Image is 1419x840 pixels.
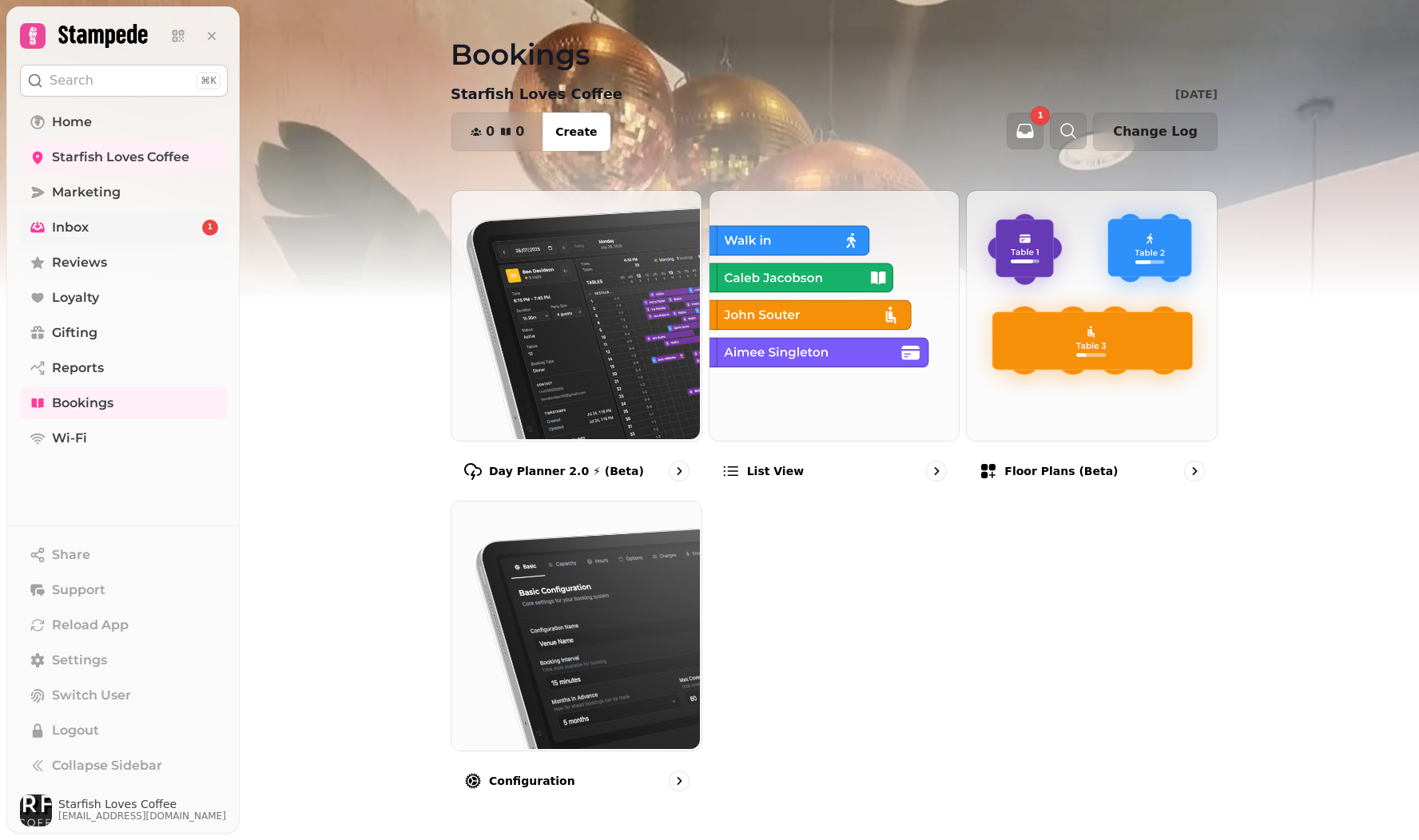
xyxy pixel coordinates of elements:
[451,113,543,151] button: 00
[50,71,93,90] p: Search
[489,773,575,789] p: Configuration
[1175,86,1218,102] p: [DATE]
[52,113,92,132] span: Home
[20,176,228,208] a: Marketing
[20,574,228,606] button: Support
[20,141,228,173] a: Starfish Loves Coffee
[20,282,228,314] a: Loyalty
[20,422,228,454] a: Wi-Fi
[20,106,228,138] a: Home
[486,125,495,138] span: 0
[20,715,228,747] button: Logout
[52,183,121,202] span: Marketing
[52,253,107,272] span: Reviews
[515,125,524,138] span: 0
[58,798,226,810] span: Starfish Loves Coffee
[671,463,687,479] svg: go to
[52,359,104,378] span: Reports
[20,750,228,782] button: Collapse Sidebar
[208,222,213,233] span: 1
[52,580,105,600] span: Support
[1186,463,1202,479] svg: go to
[451,190,702,494] a: Day Planner 2.0 ⚡ (Beta)Day Planner 2.0 ⚡ (Beta)
[1004,463,1118,479] p: Floor Plans (beta)
[52,148,189,167] span: Starfish Loves Coffee
[451,501,702,805] a: ConfigurationConfiguration
[52,218,89,237] span: Inbox
[708,189,958,439] img: List view
[555,126,597,137] span: Create
[20,247,228,279] a: Reviews
[1038,112,1043,120] span: 1
[52,323,97,343] span: Gifting
[52,394,113,413] span: Bookings
[20,539,228,571] button: Share
[20,609,228,641] button: Reload App
[20,317,228,349] a: Gifting
[52,651,107,670] span: Settings
[489,463,644,479] p: Day Planner 2.0 ⚡ (Beta)
[20,212,228,244] a: Inbox1
[52,756,162,775] span: Collapse Sidebar
[966,190,1218,494] a: Floor Plans (beta)Floor Plans (beta)
[20,644,228,676] a: Settings
[709,190,960,494] a: List viewList view
[197,72,221,89] div: ⌘K
[450,189,700,439] img: Day Planner 2.0 ⚡ (Beta)
[20,352,228,384] a: Reports
[965,189,1215,439] img: Floor Plans (beta)
[747,463,804,479] p: List view
[52,686,131,705] span: Switch User
[928,463,944,479] svg: go to
[20,680,228,711] button: Switch User
[20,794,52,826] img: User avatar
[20,65,228,97] button: Search⌘K
[20,387,228,419] a: Bookings
[58,810,226,822] span: [EMAIL_ADDRESS][DOMAIN_NAME]
[451,83,622,105] p: Starfish Loves Coffee
[52,545,90,565] span: Share
[20,794,228,826] button: User avatarStarfish Loves Coffee[EMAIL_ADDRESS][DOMAIN_NAME]
[543,113,610,151] button: Create
[1113,125,1198,138] span: Change Log
[52,429,87,448] span: Wi-Fi
[52,288,99,307] span: Loyalty
[52,616,129,635] span: Reload App
[671,773,687,789] svg: go to
[1093,113,1218,151] button: Change Log
[450,500,700,750] img: Configuration
[52,721,99,740] span: Logout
